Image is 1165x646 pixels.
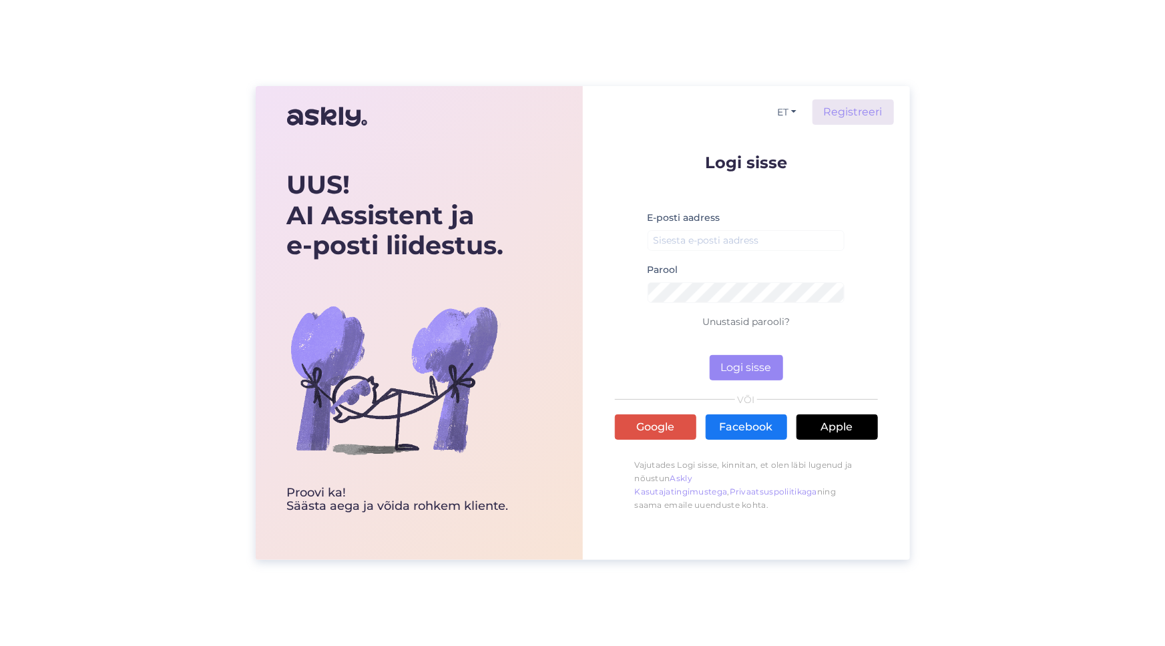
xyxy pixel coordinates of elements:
[648,263,678,277] label: Parool
[730,487,817,497] a: Privaatsuspoliitikaga
[772,103,802,122] button: ET
[702,316,790,328] a: Unustasid parooli?
[735,395,757,404] span: VÕI
[648,211,720,225] label: E-posti aadress
[710,355,783,380] button: Logi sisse
[287,101,367,133] img: Askly
[287,487,509,513] div: Proovi ka! Säästa aega ja võida rohkem kliente.
[635,473,728,497] a: Askly Kasutajatingimustega
[615,452,878,519] p: Vajutades Logi sisse, kinnitan, et olen läbi lugenud ja nõustun , ning saama emaile uuenduste kohta.
[706,414,787,440] a: Facebook
[287,273,501,487] img: bg-askly
[812,99,894,125] a: Registreeri
[615,154,878,171] p: Logi sisse
[648,230,845,251] input: Sisesta e-posti aadress
[796,414,878,440] a: Apple
[287,170,509,261] div: UUS! AI Assistent ja e-posti liidestus.
[615,414,696,440] a: Google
